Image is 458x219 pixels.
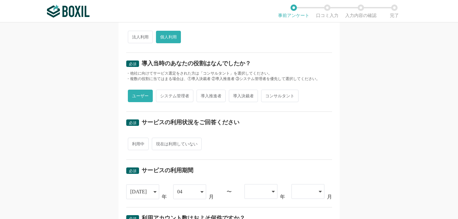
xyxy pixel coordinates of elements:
span: ユーザー [128,90,153,102]
li: 口コミ入力 [311,4,344,18]
span: 必須 [129,62,136,66]
div: 〜 [227,189,232,194]
span: 個人利用 [156,31,181,43]
div: サービスの利用期間 [142,167,193,173]
div: 04 [177,185,182,199]
span: 現在は利用していない [152,138,202,150]
span: 必須 [129,169,136,173]
li: 入力内容の確認 [344,4,378,18]
img: ボクシルSaaS_ロゴ [47,5,89,18]
div: サービスの利用状況をご回答ください [142,119,239,125]
span: 必須 [129,121,136,125]
li: 完了 [378,4,411,18]
div: 導入当時のあなたの役割はなんでしたか？ [142,61,251,66]
span: コンサルタント [261,90,299,102]
span: 利用中 [128,138,149,150]
div: 月 [209,194,214,199]
span: 導入推進者 [197,90,226,102]
div: 年 [162,194,167,199]
div: 月 [327,194,332,199]
span: 法人利用 [128,31,153,43]
div: 年 [280,194,285,199]
span: システム管理者 [156,90,193,102]
div: ・複数の役割に当てはまる場合は、①導入決裁者 ②導入推進者 ③システム管理者を優先して選択してください。 [126,76,332,82]
div: [DATE] [130,185,147,199]
li: 事前アンケート [277,4,311,18]
div: ・他社に向けてサービス選定をされた方は「コンサルタント」を選択してください。 [126,71,332,76]
span: 導入決裁者 [229,90,258,102]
